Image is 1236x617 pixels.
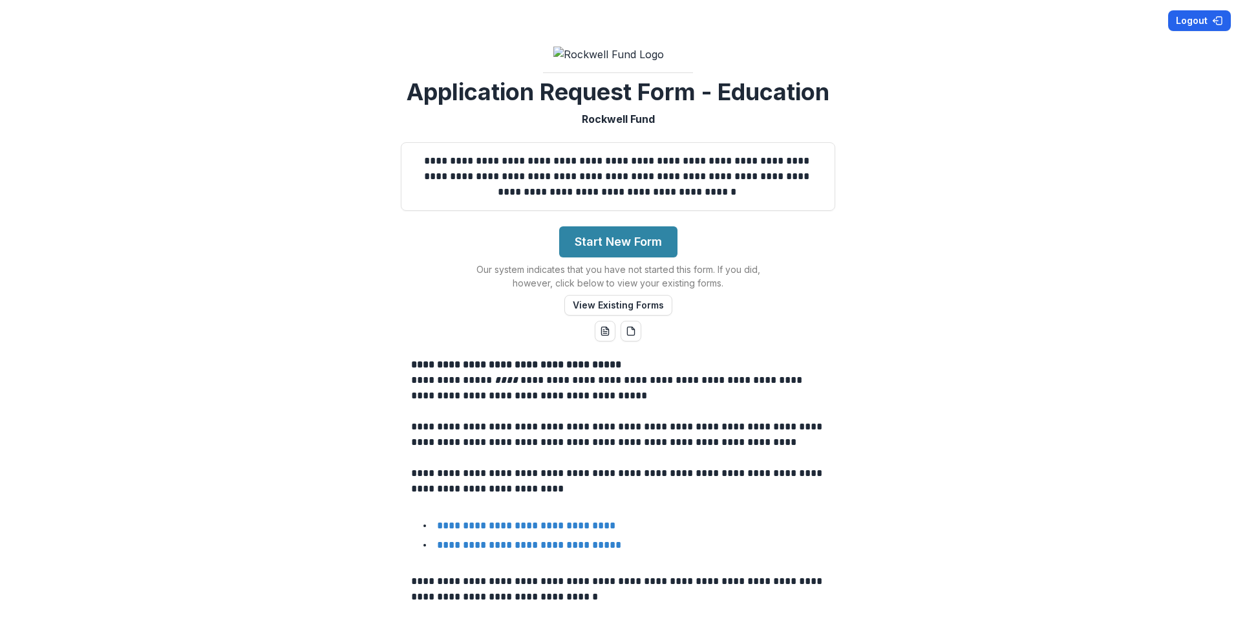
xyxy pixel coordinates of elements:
[621,321,641,341] button: pdf-download
[595,321,615,341] button: word-download
[564,295,672,316] button: View Existing Forms
[553,47,683,62] img: Rockwell Fund Logo
[456,263,780,290] p: Our system indicates that you have not started this form. If you did, however, click below to vie...
[559,226,677,257] button: Start New Form
[407,78,829,106] h2: Application Request Form - Education
[582,111,655,127] p: Rockwell Fund
[1168,10,1231,31] button: Logout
